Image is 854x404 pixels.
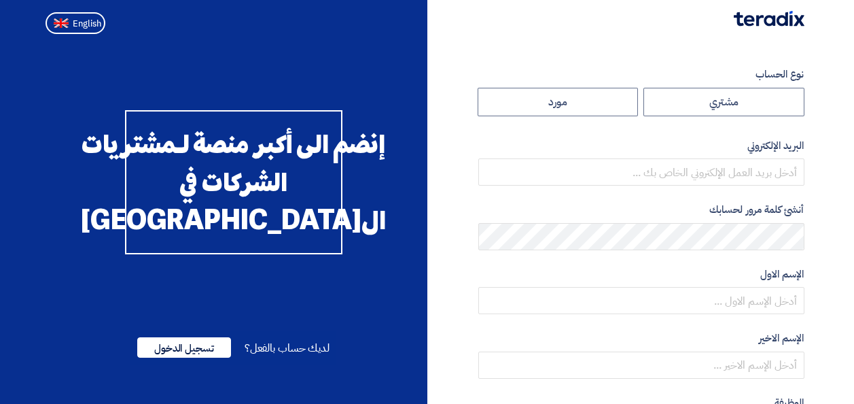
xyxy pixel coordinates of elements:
label: مورد [478,88,639,116]
span: لديك حساب بالفعل؟ [245,340,330,356]
label: مشتري [643,88,804,116]
input: أدخل بريد العمل الإلكتروني الخاص بك ... [478,158,804,186]
label: الإسم الاول [478,267,804,282]
span: English [73,19,101,29]
div: إنضم الى أكبر منصة لـمشتريات الشركات في ال[GEOGRAPHIC_DATA] [125,110,342,254]
input: أدخل الإسم الاول ... [478,287,804,314]
label: نوع الحساب [478,67,804,82]
label: أنشئ كلمة مرور لحسابك [478,202,804,218]
label: البريد الإلكتروني [478,138,804,154]
img: Teradix logo [734,11,804,27]
img: en-US.png [54,18,69,29]
button: English [46,12,105,34]
span: تسجيل الدخول [137,337,231,358]
a: تسجيل الدخول [137,340,231,356]
input: أدخل الإسم الاخير ... [478,352,804,379]
label: الإسم الاخير [478,331,804,346]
